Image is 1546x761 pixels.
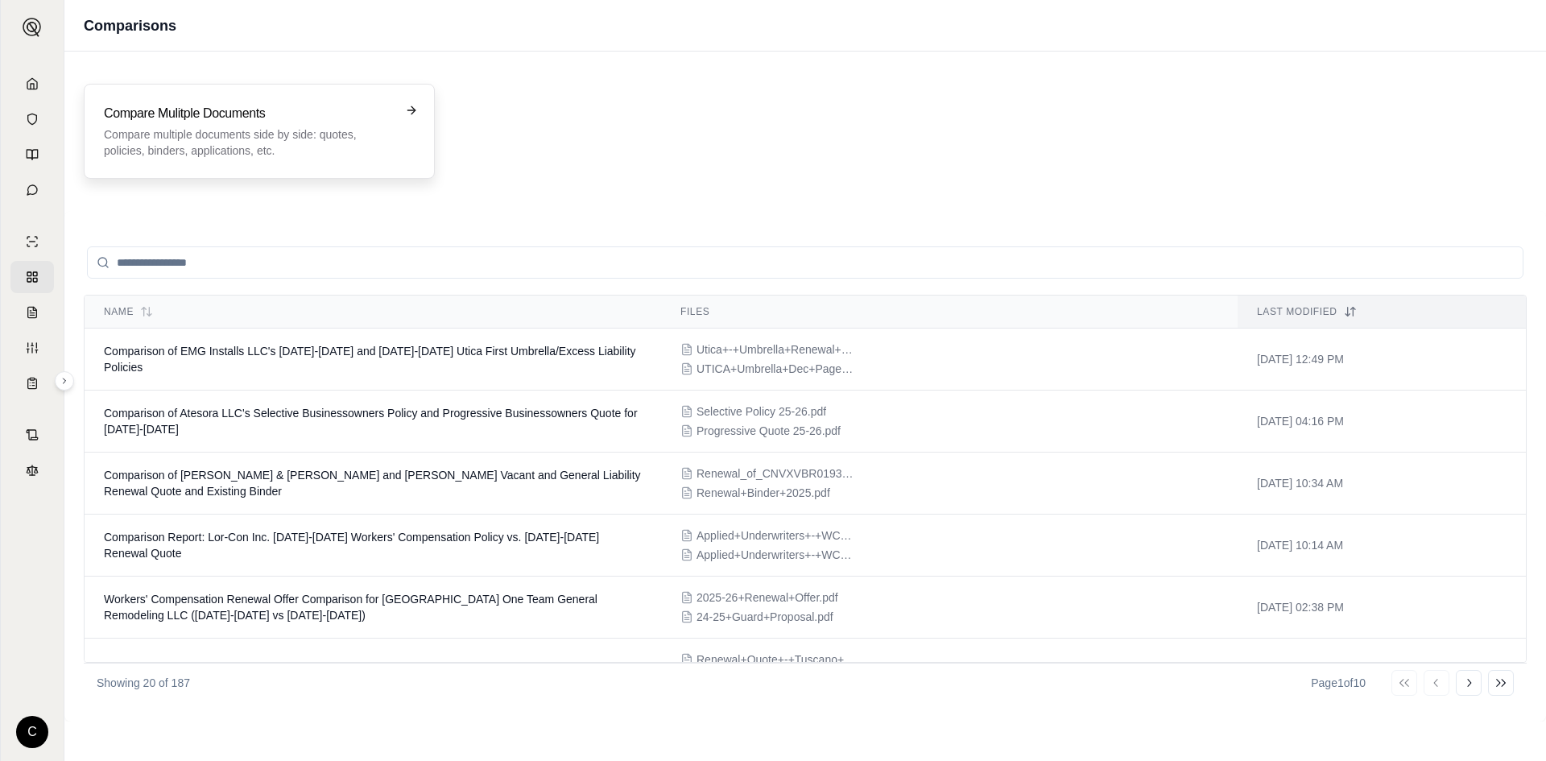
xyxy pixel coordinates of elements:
p: Showing 20 of 187 [97,675,190,691]
a: Custom Report [10,332,54,364]
span: Applied+Underwriters+-+WC+Renewal+2025-2026.pdf [697,547,858,563]
span: Comparison of Robert & Elene Mannix and Julianne Graziano's Vacant and General Liability Renewal ... [104,469,641,498]
img: Expand sidebar [23,18,42,37]
span: Selective Policy 25-26.pdf [697,403,826,420]
span: Comparison of Atesora LLC's Selective Businessowners Policy and Progressive Businessowners Quote ... [104,407,638,436]
span: Comparison Report: Lor-Con Inc. 2024-2025 Workers' Compensation Policy vs. 2025-2026 Renewal Quote [104,531,599,560]
span: Renewal+Binder+2025.pdf [697,485,830,501]
a: Coverage Table [10,367,54,399]
a: Single Policy [10,225,54,258]
p: Compare multiple documents side by side: quotes, policies, binders, applications, etc. [104,126,392,159]
h1: Comparisons [84,14,176,37]
span: UTICA+Umbrella+Dec+Page+-+10-01-2024+to+10-01-2025.pdf [697,361,858,377]
td: [DATE] 02:38 PM [1238,577,1526,639]
div: Page 1 of 10 [1311,675,1366,691]
a: Documents Vault [10,103,54,135]
td: [DATE] 04:16 PM [1238,391,1526,453]
div: Name [104,305,642,318]
button: Expand sidebar [55,371,74,391]
a: Claim Coverage [10,296,54,329]
span: 24-25+Guard+Proposal.pdf [697,609,833,625]
td: [DATE] 10:34 AM [1238,453,1526,515]
div: Last modified [1257,305,1507,318]
span: Applied+Underwriters+-+WC+Dec+page+2024-2025.pdf [697,527,858,544]
a: Prompt Library [10,139,54,171]
span: Progressive Quote 25-26.pdf [697,423,841,439]
td: [DATE] 12:49 PM [1238,329,1526,391]
span: Workers' Compensation Renewal Offer Comparison for NJ One Team General Remodeling LLC (2024-2025 ... [104,593,597,622]
th: Files [661,296,1238,329]
span: Renewal+Quote+-+Tuscano+-+GL+.pdf [697,651,858,668]
a: Contract Analysis [10,419,54,451]
a: Legal Search Engine [10,454,54,486]
button: Expand sidebar [16,11,48,43]
td: [DATE] 10:14 AM [1238,515,1526,577]
td: [DATE] 01:18 PM [1238,639,1526,701]
h3: Compare Mulitple Documents [104,104,392,123]
span: Renewal_of_CNVXVBR019371_Agent+copy_.pdf [697,465,858,482]
span: Comparison of EMG Installs LLC's 2024-2025 and 2025-2026 Utica First Umbrella/Excess Liability Po... [104,345,636,374]
div: C [16,716,48,748]
a: Home [10,68,54,100]
a: Policy Comparisons [10,261,54,293]
span: 2025-26+Renewal+Offer.pdf [697,589,838,606]
a: Chat [10,174,54,206]
span: Utica+-+Umbrella+Renewal+2025-2026.pdf [697,341,858,358]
